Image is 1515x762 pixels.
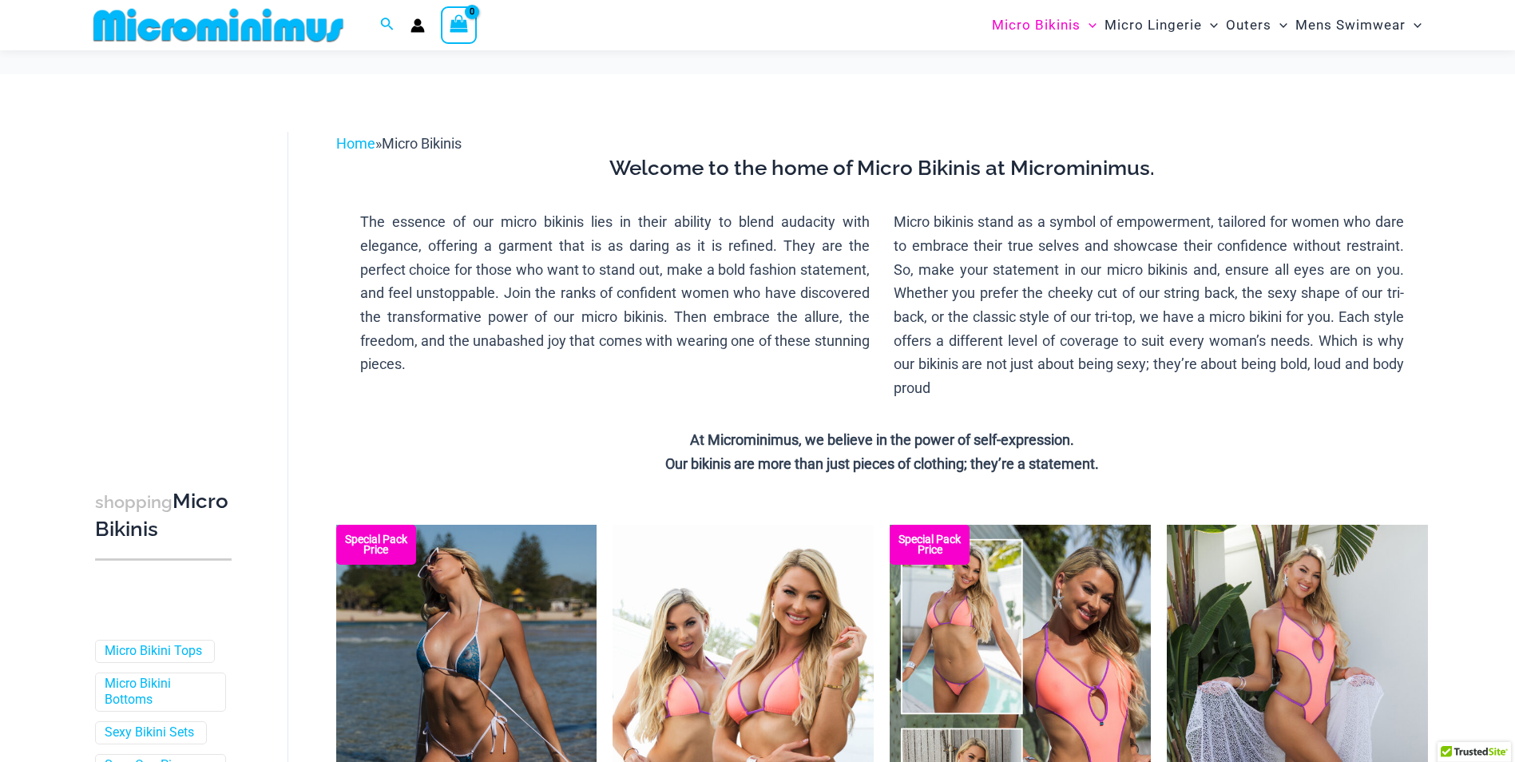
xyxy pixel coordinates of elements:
span: Outers [1226,5,1271,46]
a: Micro Bikini Tops [105,643,202,660]
a: Account icon link [410,18,425,33]
span: Micro Bikinis [992,5,1081,46]
span: Menu Toggle [1271,5,1287,46]
span: Micro Lingerie [1105,5,1202,46]
a: Sexy Bikini Sets [105,724,194,741]
b: Special Pack Price [336,534,416,555]
span: Menu Toggle [1081,5,1097,46]
span: Micro Bikinis [382,135,462,152]
a: Home [336,135,375,152]
span: Menu Toggle [1202,5,1218,46]
span: » [336,135,462,152]
a: Micro BikinisMenu ToggleMenu Toggle [988,5,1101,46]
h3: Micro Bikinis [95,488,232,543]
strong: Our bikinis are more than just pieces of clothing; they’re a statement. [665,455,1099,472]
a: OutersMenu ToggleMenu Toggle [1222,5,1291,46]
a: Search icon link [380,15,395,35]
span: shopping [95,492,173,512]
iframe: TrustedSite Certified [95,119,239,439]
p: The essence of our micro bikinis lies in their ability to blend audacity with elegance, offering ... [360,210,871,376]
a: View Shopping Cart, empty [441,6,478,43]
img: MM SHOP LOGO FLAT [87,7,350,43]
span: Mens Swimwear [1295,5,1406,46]
h3: Welcome to the home of Micro Bikinis at Microminimus. [348,155,1416,182]
nav: Site Navigation [986,2,1429,48]
p: Micro bikinis stand as a symbol of empowerment, tailored for women who dare to embrace their true... [894,210,1404,400]
a: Micro Bikini Bottoms [105,676,213,709]
strong: At Microminimus, we believe in the power of self-expression. [690,431,1074,448]
a: Mens SwimwearMenu ToggleMenu Toggle [1291,5,1426,46]
b: Special Pack Price [890,534,970,555]
span: Menu Toggle [1406,5,1422,46]
a: Micro LingerieMenu ToggleMenu Toggle [1101,5,1222,46]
